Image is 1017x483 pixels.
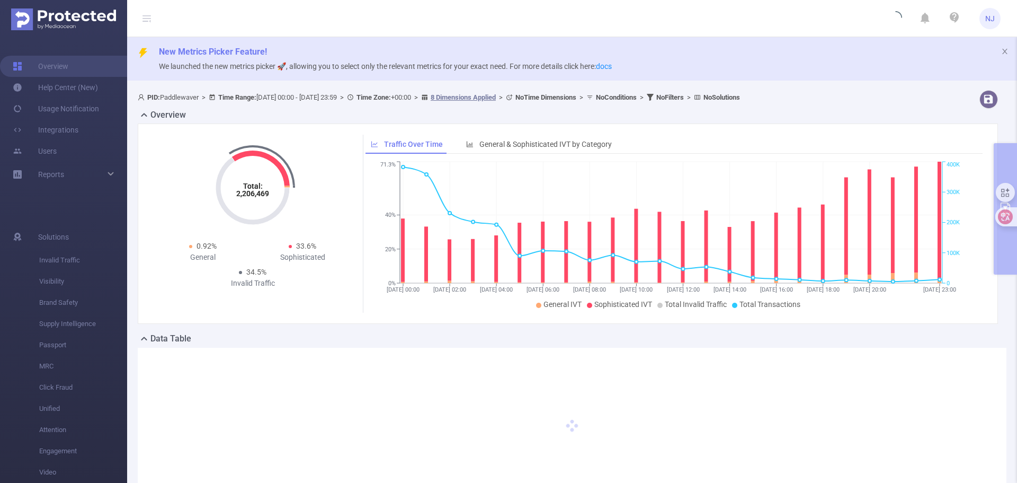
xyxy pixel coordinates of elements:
span: > [576,93,586,101]
span: > [684,93,694,101]
span: Total Invalid Traffic [665,300,727,309]
b: Time Zone: [356,93,391,101]
tspan: [DATE] 16:00 [760,286,792,293]
span: > [411,93,421,101]
img: Protected Media [11,8,116,30]
span: Sophisticated IVT [594,300,652,309]
u: 8 Dimensions Applied [431,93,496,101]
span: Click Fraud [39,377,127,398]
i: icon: loading [889,11,902,26]
button: icon: close [1001,46,1009,57]
tspan: 0% [388,280,396,287]
span: NJ [985,8,995,29]
a: Users [13,140,57,162]
span: Invalid Traffic [39,250,127,271]
span: > [337,93,347,101]
span: 33.6% [296,242,316,250]
div: Sophisticated [253,252,352,263]
i: icon: user [138,94,147,101]
span: Supply Intelligence [39,313,127,335]
b: No Time Dimensions [515,93,576,101]
span: Brand Safety [39,292,127,313]
i: icon: line-chart [371,140,378,148]
tspan: [DATE] 06:00 [527,286,559,293]
tspan: [DATE] 14:00 [713,286,746,293]
tspan: [DATE] 18:00 [806,286,839,293]
a: Reports [38,164,64,185]
a: Integrations [13,119,78,140]
tspan: 0 [947,280,950,287]
tspan: 100K [947,250,960,257]
tspan: 40% [385,212,396,219]
span: > [496,93,506,101]
tspan: Total: [243,182,263,190]
span: Passport [39,335,127,356]
span: Video [39,462,127,483]
b: PID: [147,93,160,101]
span: MRC [39,356,127,377]
span: Total Transactions [739,300,800,309]
span: Paddlewaver [DATE] 00:00 - [DATE] 23:59 +00:00 [138,93,740,101]
b: No Solutions [703,93,740,101]
h2: Overview [150,109,186,121]
a: Help Center (New) [13,77,98,98]
span: 34.5% [246,268,266,276]
span: 0.92% [197,242,217,250]
span: Reports [38,170,64,179]
b: No Conditions [596,93,637,101]
b: No Filters [656,93,684,101]
tspan: [DATE] 23:00 [923,286,956,293]
tspan: [DATE] 20:00 [853,286,886,293]
tspan: 200K [947,219,960,226]
tspan: [DATE] 02:00 [433,286,466,293]
span: General & Sophisticated IVT by Category [479,140,612,148]
tspan: [DATE] 00:00 [387,286,420,293]
span: > [199,93,209,101]
span: We launched the new metrics picker 🚀, allowing you to select only the relevant metrics for your e... [159,62,612,71]
h2: Data Table [150,332,191,345]
b: Time Range: [218,93,256,101]
span: > [637,93,647,101]
span: New Metrics Picker Feature! [159,47,267,57]
i: icon: thunderbolt [138,48,148,58]
span: Visibility [39,271,127,292]
tspan: [DATE] 08:00 [573,286,606,293]
div: General [153,252,253,263]
span: General IVT [543,300,582,309]
a: Usage Notification [13,98,99,119]
span: Solutions [38,226,69,248]
span: Traffic Over Time [384,140,443,148]
tspan: 71.3% [380,162,396,169]
a: Overview [13,56,68,77]
span: Attention [39,419,127,441]
tspan: 2,206,469 [236,189,269,198]
span: Engagement [39,441,127,462]
tspan: 300K [947,189,960,196]
i: icon: bar-chart [466,140,474,148]
tspan: [DATE] 10:00 [620,286,653,293]
div: Invalid Traffic [203,278,302,289]
span: Unified [39,398,127,419]
i: icon: close [1001,48,1009,55]
a: docs [596,62,612,71]
tspan: [DATE] 04:00 [480,286,513,293]
tspan: [DATE] 12:00 [666,286,699,293]
tspan: 20% [385,246,396,253]
tspan: 400K [947,162,960,169]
